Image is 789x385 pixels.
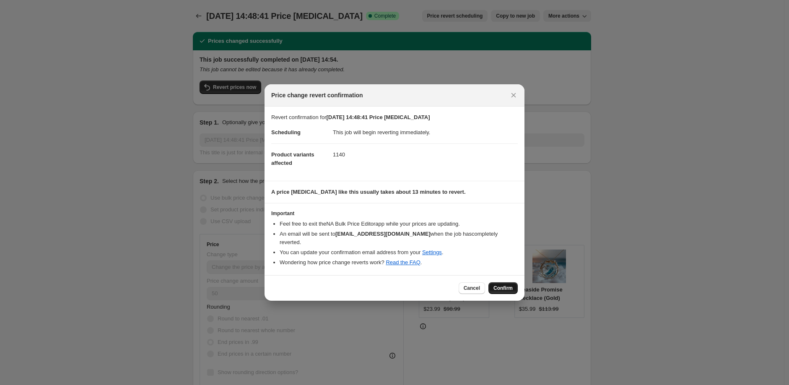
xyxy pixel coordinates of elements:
dd: 1140 [333,143,518,166]
b: [DATE] 14:48:41 Price [MEDICAL_DATA] [327,114,430,120]
span: Price change revert confirmation [271,91,363,99]
h3: Important [271,210,518,217]
p: Revert confirmation for [271,113,518,122]
li: You can update your confirmation email address from your . [280,248,518,257]
b: [EMAIL_ADDRESS][DOMAIN_NAME] [335,231,431,237]
li: An email will be sent to when the job has completely reverted . [280,230,518,247]
li: Wondering how price change reverts work? . [280,258,518,267]
span: Confirm [493,285,513,291]
span: Product variants affected [271,151,314,166]
b: A price [MEDICAL_DATA] like this usually takes about 13 minutes to revert. [271,189,466,195]
span: Cancel [464,285,480,291]
a: Read the FAQ [386,259,420,265]
span: Scheduling [271,129,301,135]
li: Feel free to exit the NA Bulk Price Editor app while your prices are updating. [280,220,518,228]
dd: This job will begin reverting immediately. [333,122,518,143]
button: Confirm [488,282,518,294]
button: Close [508,89,519,101]
button: Cancel [459,282,485,294]
a: Settings [422,249,442,255]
